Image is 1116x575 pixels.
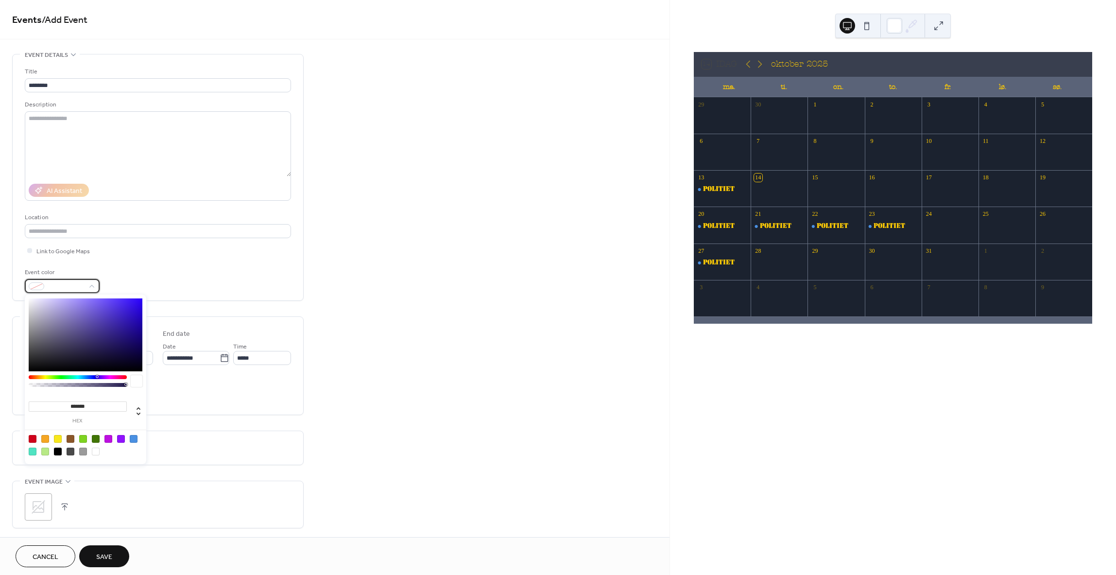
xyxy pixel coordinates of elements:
[79,448,87,455] div: #9B9B9B
[694,222,751,230] div: Politiet
[25,477,63,487] span: Event image
[925,246,933,255] div: 31
[92,448,100,455] div: #FFFFFF
[33,552,58,562] span: Cancel
[697,137,705,145] div: 6
[25,267,98,278] div: Event color
[868,100,876,108] div: 2
[25,100,289,110] div: Description
[25,67,289,77] div: Title
[1038,100,1047,108] div: 5
[981,137,990,145] div: 11
[79,545,129,567] button: Save
[754,246,762,255] div: 28
[811,137,819,145] div: 8
[925,174,933,182] div: 17
[703,258,735,267] div: Politiet
[981,174,990,182] div: 18
[920,77,975,97] div: fr.
[54,435,62,443] div: #F8E71C
[1038,174,1047,182] div: 19
[811,174,819,182] div: 15
[754,174,762,182] div: 14
[703,222,735,230] div: Politiet
[811,100,819,108] div: 1
[811,283,819,291] div: 5
[702,77,756,97] div: ma.
[25,212,289,223] div: Location
[694,258,751,267] div: Politiet
[697,100,705,108] div: 29
[29,435,36,443] div: #D0021B
[866,77,921,97] div: to.
[811,210,819,218] div: 22
[117,435,125,443] div: #9013FE
[36,246,90,257] span: Link to Google Maps
[754,137,762,145] div: 7
[16,545,75,567] button: Cancel
[41,448,49,455] div: #B8E986
[751,222,807,230] div: Politiet
[67,435,74,443] div: #8B572A
[697,174,705,182] div: 13
[703,185,735,193] div: Politiet
[697,246,705,255] div: 27
[925,100,933,108] div: 3
[981,210,990,218] div: 25
[104,435,112,443] div: #BD10E0
[975,77,1030,97] div: lø.
[771,58,828,70] div: oktober 2025
[163,342,176,352] span: Date
[29,418,127,424] label: hex
[868,174,876,182] div: 16
[754,100,762,108] div: 30
[29,448,36,455] div: #50E3C2
[1038,210,1047,218] div: 26
[697,283,705,291] div: 3
[79,435,87,443] div: #7ED321
[981,100,990,108] div: 4
[92,435,100,443] div: #417505
[694,185,751,193] div: Politiet
[868,137,876,145] div: 9
[756,77,811,97] div: ti.
[1038,246,1047,255] div: 2
[807,222,864,230] div: Politiet
[868,246,876,255] div: 30
[811,77,866,97] div: on.
[874,222,905,230] div: Politiet
[811,246,819,255] div: 29
[1038,283,1047,291] div: 9
[163,329,190,339] div: End date
[925,210,933,218] div: 24
[760,222,791,230] div: Politiet
[41,435,49,443] div: #F5A623
[925,137,933,145] div: 10
[697,210,705,218] div: 20
[1038,137,1047,145] div: 12
[868,283,876,291] div: 6
[981,246,990,255] div: 1
[54,448,62,455] div: #000000
[817,222,848,230] div: Politiet
[754,210,762,218] div: 21
[981,283,990,291] div: 8
[754,283,762,291] div: 4
[67,448,74,455] div: #4A4A4A
[925,283,933,291] div: 7
[12,11,42,30] a: Events
[1030,77,1084,97] div: sø.
[42,11,87,30] span: / Add Event
[868,210,876,218] div: 23
[130,435,137,443] div: #4A90E2
[865,222,922,230] div: Politiet
[96,552,112,562] span: Save
[25,493,52,521] div: ;
[25,50,68,60] span: Event details
[233,342,247,352] span: Time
